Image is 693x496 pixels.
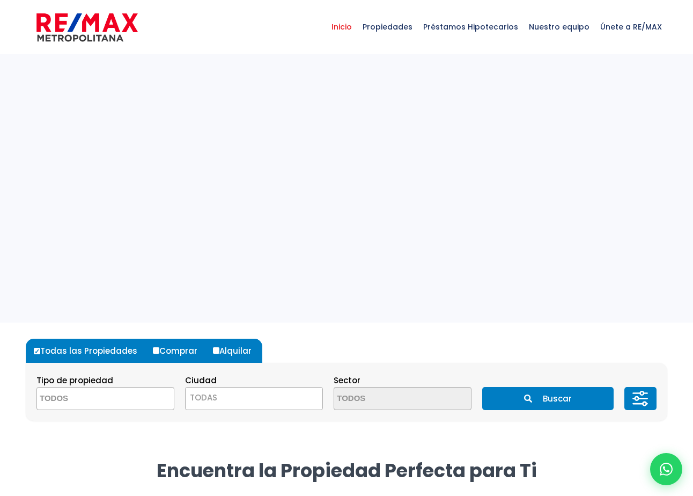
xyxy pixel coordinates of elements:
strong: Encuentra la Propiedad Perfecta para Ti [157,457,537,484]
span: Inicio [326,11,357,43]
textarea: Search [334,388,438,411]
input: Comprar [153,347,159,354]
span: Sector [334,375,360,386]
span: Tipo de propiedad [36,375,113,386]
span: Nuestro equipo [524,11,595,43]
span: TODAS [186,390,322,405]
label: Todas las Propiedades [31,339,148,363]
span: Préstamos Hipotecarios [418,11,524,43]
span: Propiedades [357,11,418,43]
span: Ciudad [185,375,217,386]
img: remax-metropolitana-logo [36,11,138,43]
button: Buscar [482,387,613,410]
label: Comprar [150,339,208,363]
span: TODAS [190,392,217,403]
label: Alquilar [210,339,262,363]
input: Alquilar [213,347,219,354]
input: Todas las Propiedades [34,348,40,354]
span: TODAS [185,387,323,410]
textarea: Search [37,388,141,411]
span: Únete a RE/MAX [595,11,667,43]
